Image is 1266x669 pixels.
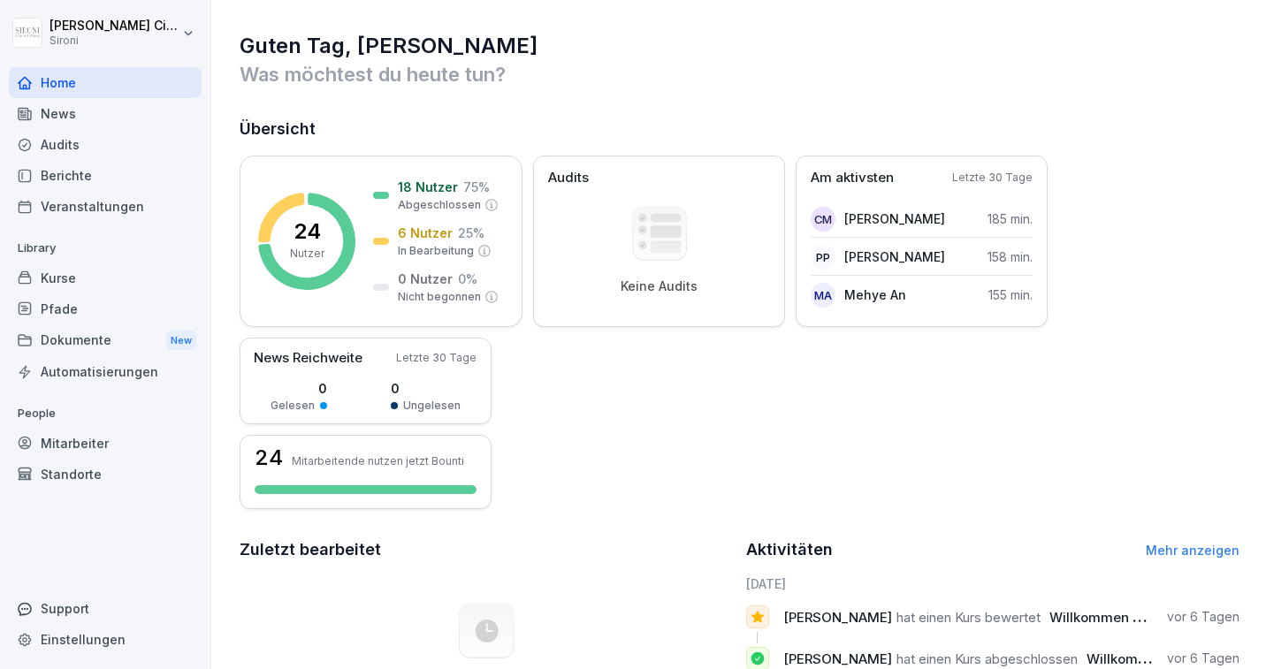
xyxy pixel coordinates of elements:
[811,245,835,270] div: PP
[458,224,484,242] p: 25 %
[9,459,202,490] a: Standorte
[9,624,202,655] a: Einstellungen
[240,60,1239,88] p: Was möchtest du heute tun?
[254,348,362,369] p: News Reichweite
[1087,650,1237,667] span: Willkommen bei Bounti!
[988,209,1033,228] p: 185 min.
[398,178,458,196] p: 18 Nutzer
[896,650,1078,667] span: hat einen Kurs abgeschlossen
[9,129,202,160] a: Audits
[9,234,202,262] p: Library
[294,221,321,242] p: 24
[9,428,202,459] a: Mitarbeiter
[844,247,945,266] p: [PERSON_NAME]
[621,278,698,294] p: Keine Audits
[240,117,1239,141] h2: Übersicht
[391,379,461,398] p: 0
[398,197,481,213] p: Abgeschlossen
[746,537,833,562] h2: Aktivitäten
[9,191,202,222] a: Veranstaltungen
[9,262,202,293] a: Kurse
[458,270,477,288] p: 0 %
[9,324,202,357] a: DokumenteNew
[1167,608,1239,626] p: vor 6 Tagen
[398,270,453,288] p: 0 Nutzer
[811,207,835,232] div: CM
[9,293,202,324] a: Pfade
[783,609,892,626] span: [PERSON_NAME]
[746,574,1240,593] h6: [DATE]
[403,398,461,414] p: Ungelesen
[952,170,1033,186] p: Letzte 30 Tage
[548,168,589,188] p: Audits
[271,398,315,414] p: Gelesen
[271,379,327,398] p: 0
[255,447,283,468] h3: 24
[398,289,481,305] p: Nicht begonnen
[463,178,490,196] p: 75 %
[811,283,835,308] div: MA
[9,399,202,428] p: People
[783,650,892,667] span: [PERSON_NAME]
[240,32,1239,60] h1: Guten Tag, [PERSON_NAME]
[290,246,324,262] p: Nutzer
[844,209,945,228] p: [PERSON_NAME]
[396,350,477,366] p: Letzte 30 Tage
[398,243,474,259] p: In Bearbeitung
[9,160,202,191] a: Berichte
[9,67,202,98] a: Home
[9,356,202,387] a: Automatisierungen
[9,593,202,624] div: Support
[988,285,1033,304] p: 155 min.
[988,247,1033,266] p: 158 min.
[50,34,179,47] p: Sironi
[1146,543,1239,558] a: Mehr anzeigen
[292,454,464,468] p: Mitarbeitende nutzen jetzt Bounti
[811,168,894,188] p: Am aktivsten
[398,224,453,242] p: 6 Nutzer
[1049,609,1200,626] span: Willkommen bei Bounti!
[9,98,202,129] a: News
[166,331,196,351] div: New
[896,609,1041,626] span: hat einen Kurs bewertet
[9,324,202,357] div: Dokumente
[844,285,906,304] p: Mehye An
[50,19,179,34] p: [PERSON_NAME] Ciccarone
[240,537,734,562] h2: Zuletzt bearbeitet
[1167,650,1239,667] p: vor 6 Tagen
